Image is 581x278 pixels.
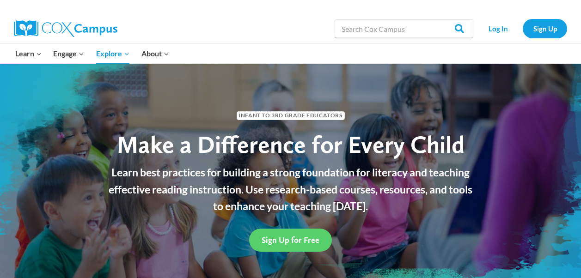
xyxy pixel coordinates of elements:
[478,19,567,38] nav: Secondary Navigation
[335,19,473,38] input: Search Cox Campus
[249,229,332,251] a: Sign Up for Free
[141,48,169,60] span: About
[237,111,345,120] span: Infant to 3rd Grade Educators
[14,20,117,37] img: Cox Campus
[9,44,175,63] nav: Primary Navigation
[96,48,129,60] span: Explore
[15,48,42,60] span: Learn
[262,235,319,245] span: Sign Up for Free
[53,48,84,60] span: Engage
[117,130,465,159] span: Make a Difference for Every Child
[523,19,567,38] a: Sign Up
[104,164,478,215] p: Learn best practices for building a strong foundation for literacy and teaching effective reading...
[478,19,518,38] a: Log In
